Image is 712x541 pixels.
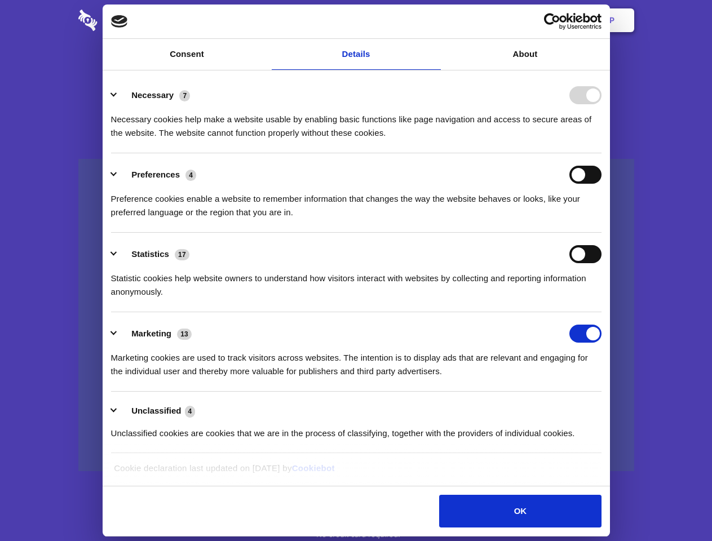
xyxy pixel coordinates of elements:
a: Consent [103,39,272,70]
a: Pricing [331,3,380,38]
a: About [441,39,610,70]
img: logo [111,15,128,28]
label: Statistics [131,249,169,259]
iframe: Drift Widget Chat Controller [656,485,698,527]
span: 4 [185,406,196,417]
button: Necessary (7) [111,86,197,104]
a: Login [511,3,560,38]
a: Wistia video thumbnail [78,159,634,472]
a: Cookiebot [292,463,335,473]
div: Necessary cookies help make a website usable by enabling basic functions like page navigation and... [111,104,602,140]
button: Unclassified (4) [111,404,202,418]
div: Preference cookies enable a website to remember information that changes the way the website beha... [111,184,602,219]
img: logo-wordmark-white-trans-d4663122ce5f474addd5e946df7df03e33cb6a1c49d2221995e7729f52c070b2.svg [78,10,175,31]
button: OK [439,495,601,527]
h4: Auto-redaction of sensitive data, encrypted data sharing and self-destructing private chats. Shar... [78,103,634,140]
h1: Eliminate Slack Data Loss. [78,51,634,91]
label: Marketing [131,329,171,338]
span: 7 [179,90,190,101]
a: Contact [457,3,509,38]
span: 4 [185,170,196,181]
label: Necessary [131,90,174,100]
div: Cookie declaration last updated on [DATE] by [105,462,607,484]
a: Usercentrics Cookiebot - opens in a new window [503,13,602,30]
div: Statistic cookies help website owners to understand how visitors interact with websites by collec... [111,263,602,299]
button: Statistics (17) [111,245,197,263]
label: Preferences [131,170,180,179]
span: 13 [177,329,192,340]
button: Marketing (13) [111,325,199,343]
button: Preferences (4) [111,166,204,184]
span: 17 [175,249,189,260]
div: Marketing cookies are used to track visitors across websites. The intention is to display ads tha... [111,343,602,378]
a: Details [272,39,441,70]
div: Unclassified cookies are cookies that we are in the process of classifying, together with the pro... [111,418,602,440]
